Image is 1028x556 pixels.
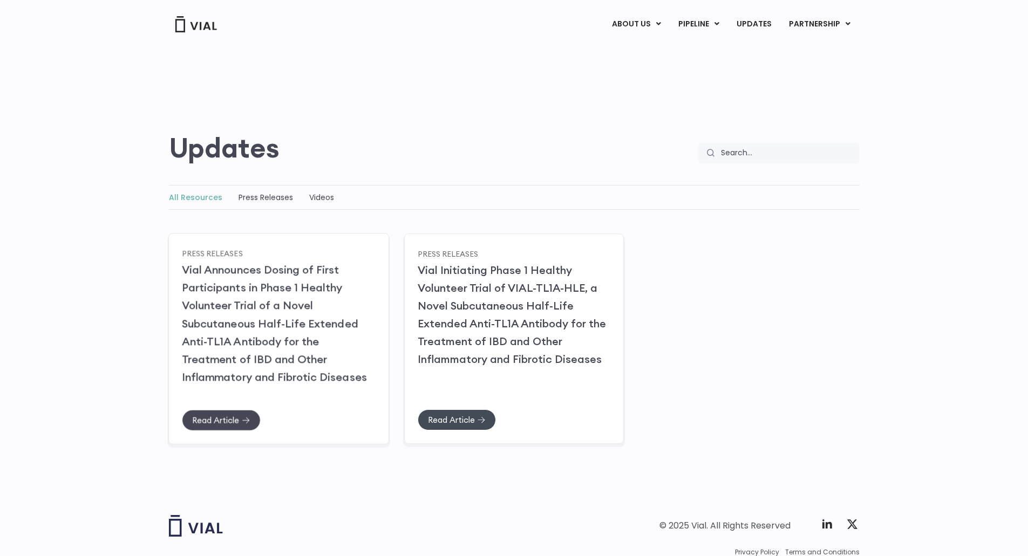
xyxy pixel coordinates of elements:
[728,15,780,33] a: UPDATES
[192,416,239,424] span: Read Article
[169,515,223,537] img: Vial logo wih "Vial" spelled out
[659,520,791,532] div: © 2025 Vial. All Rights Reserved
[670,15,727,33] a: PIPELINEMenu Toggle
[603,15,669,33] a: ABOUT USMenu Toggle
[182,263,367,383] a: Vial Announces Dosing of First Participants in Phase 1 Healthy Volunteer Trial of a Novel Subcuta...
[182,409,261,430] a: Read Article
[169,132,280,163] h2: Updates
[174,16,217,32] img: Vial Logo
[239,192,293,203] a: Press Releases
[780,15,859,33] a: PARTNERSHIPMenu Toggle
[169,192,222,203] a: All Resources
[418,249,478,258] a: Press Releases
[418,409,496,430] a: Read Article
[309,192,334,203] a: Videos
[714,143,860,163] input: Search...
[182,248,243,258] a: Press Releases
[428,416,475,424] span: Read Article
[418,263,606,366] a: Vial Initiating Phase 1 Healthy Volunteer Trial of VIAL-TL1A-HLE, a Novel Subcutaneous Half-Life ...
